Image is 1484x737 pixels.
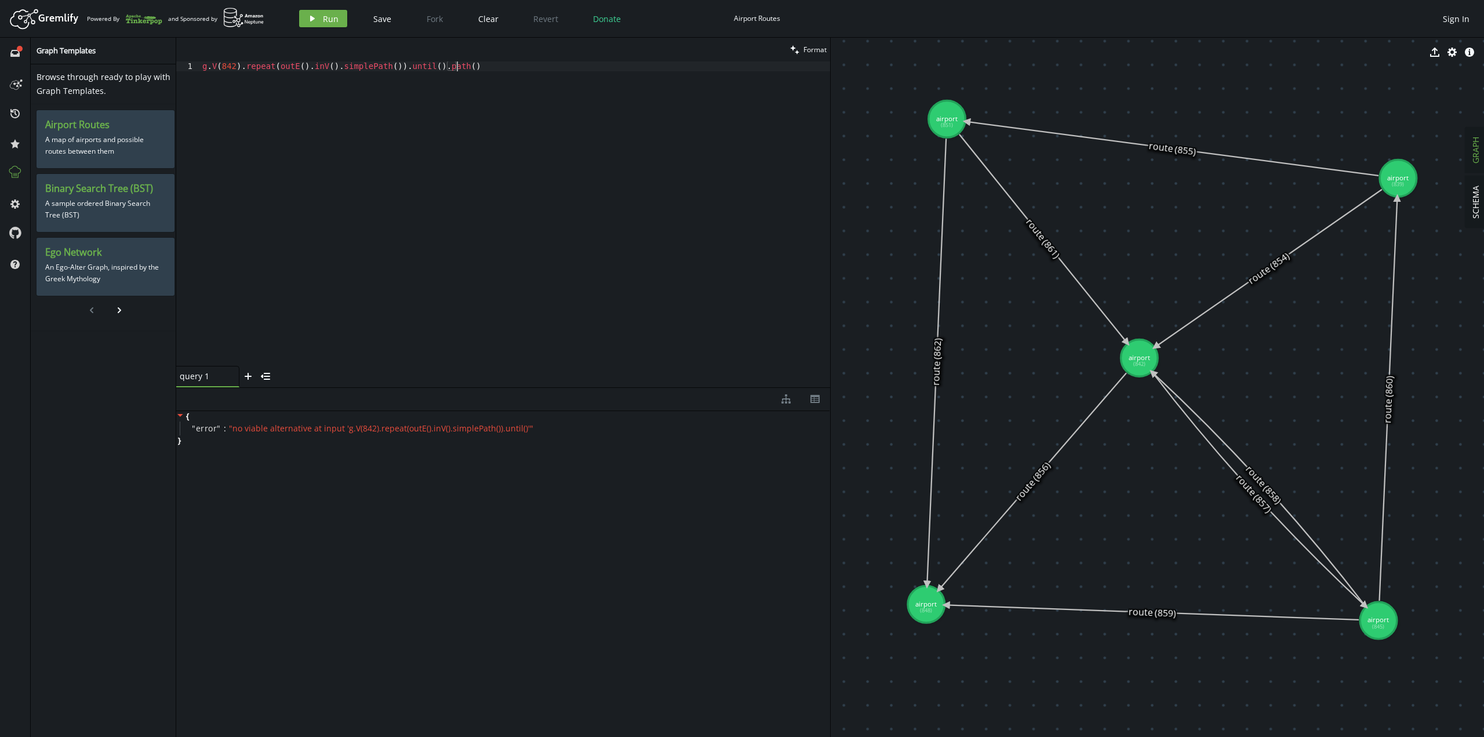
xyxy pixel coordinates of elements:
[1381,375,1396,424] text: route (860)
[1392,180,1404,188] tspan: (839)
[192,423,196,434] span: "
[186,411,189,422] span: {
[941,121,953,129] tspan: (851)
[1470,186,1481,219] span: SCHEMA
[37,45,96,56] span: Graph Templates
[1387,173,1409,182] tspan: airport
[365,10,400,27] button: Save
[176,435,181,446] span: }
[470,10,507,27] button: Clear
[1129,353,1150,362] tspan: airport
[299,10,347,27] button: Run
[1133,360,1145,368] tspan: (842)
[1437,10,1475,27] button: Sign In
[533,13,558,24] span: Revert
[478,13,499,24] span: Clear
[1128,605,1177,620] text: route (859)
[45,246,166,259] h3: Ego Network
[1470,137,1481,164] span: GRAPH
[427,13,443,24] span: Fork
[915,600,937,608] tspan: airport
[45,119,166,131] h3: Airport Routes
[37,71,170,96] span: Browse through ready to play with Graph Templates.
[593,13,621,24] span: Donate
[229,423,533,434] span: " no viable alternative at input 'g.V(842).repeat(outE().inV().simplePath()).until()' "
[584,10,630,27] button: Donate
[180,371,226,382] span: query 1
[373,13,391,24] span: Save
[45,183,166,195] h3: Binary Search Tree (BST)
[929,337,944,386] text: route (862)
[1372,623,1384,630] tspan: (845)
[417,10,452,27] button: Fork
[176,61,200,71] div: 1
[787,38,830,61] button: Format
[87,9,162,29] div: Powered By
[936,114,958,123] tspan: airport
[1367,616,1389,625] tspan: airport
[45,259,166,288] p: An Ego-Alter Graph, inspired by the Greek Mythology
[525,10,567,27] button: Revert
[168,8,264,30] div: and Sponsored by
[224,423,226,434] span: :
[1443,13,1470,24] span: Sign In
[45,131,166,160] p: A map of airports and possible routes between them
[803,45,827,55] span: Format
[217,423,221,434] span: "
[196,423,217,434] span: error
[920,607,932,614] tspan: (848)
[223,8,264,28] img: AWS Neptune
[45,195,166,224] p: A sample ordered Binary Search Tree (BST)
[734,14,780,23] div: Airport Routes
[323,13,339,24] span: Run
